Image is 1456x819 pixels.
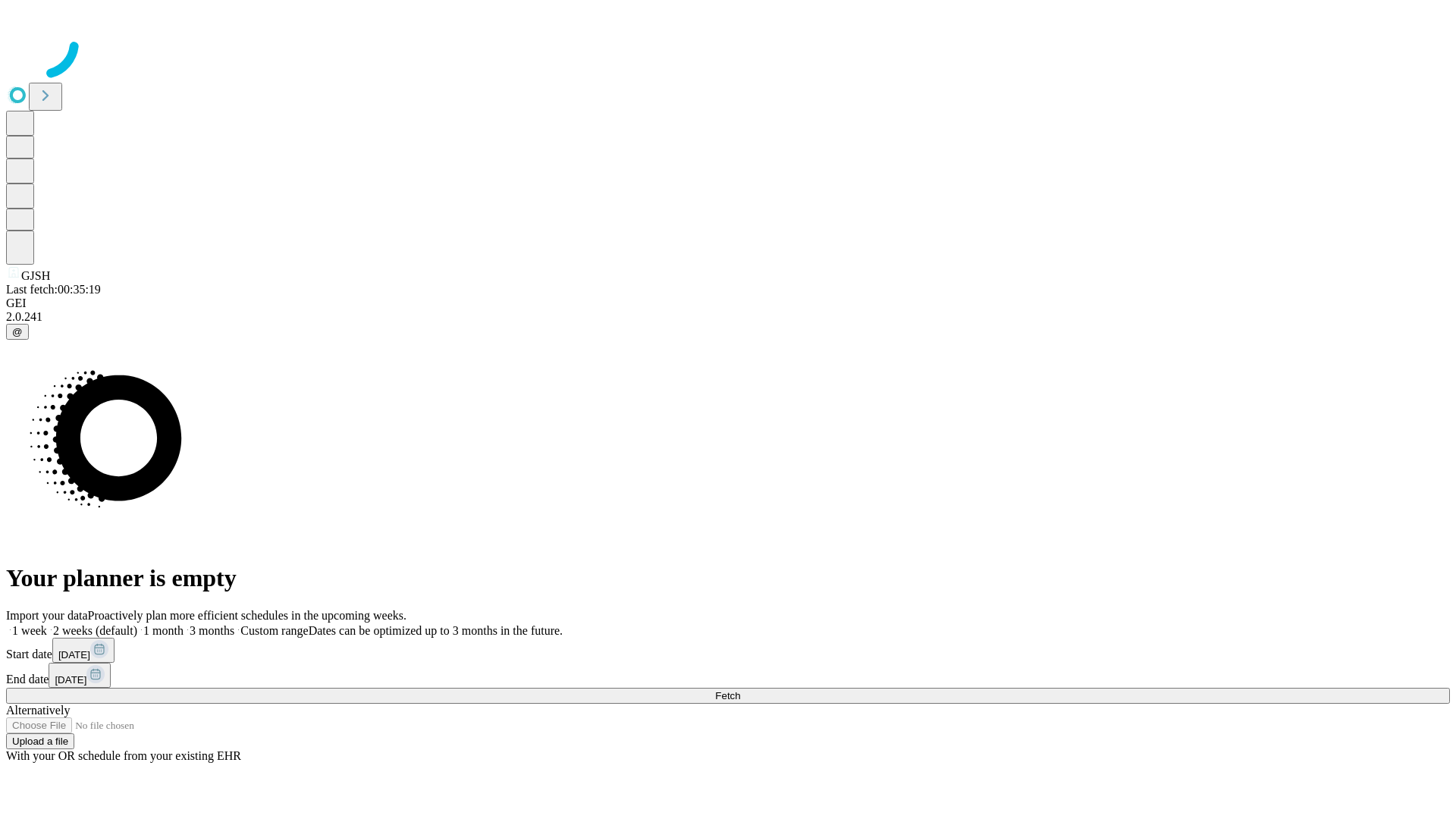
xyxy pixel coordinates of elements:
[6,688,1450,704] button: Fetch
[6,310,1450,324] div: 2.0.241
[309,624,563,637] span: Dates can be optimized up to 3 months in the future.
[88,609,406,622] span: Proactively plan more efficient schedules in the upcoming weeks.
[6,609,88,622] span: Import your data
[53,624,137,637] span: 2 weeks (default)
[55,674,86,686] span: [DATE]
[49,663,111,688] button: [DATE]
[6,283,101,296] span: Last fetch: 00:35:19
[6,564,1450,592] h1: Your planner is empty
[12,624,47,637] span: 1 week
[190,624,234,637] span: 3 months
[240,624,308,637] span: Custom range
[6,733,74,749] button: Upload a file
[6,297,1450,310] div: GEI
[6,638,1450,663] div: Start date
[6,749,241,762] span: With your OR schedule from your existing EHR
[58,649,90,661] span: [DATE]
[52,638,115,663] button: [DATE]
[12,326,23,337] span: @
[715,690,740,701] span: Fetch
[6,324,29,340] button: @
[143,624,184,637] span: 1 month
[6,704,70,717] span: Alternatively
[21,269,50,282] span: GJSH
[6,663,1450,688] div: End date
